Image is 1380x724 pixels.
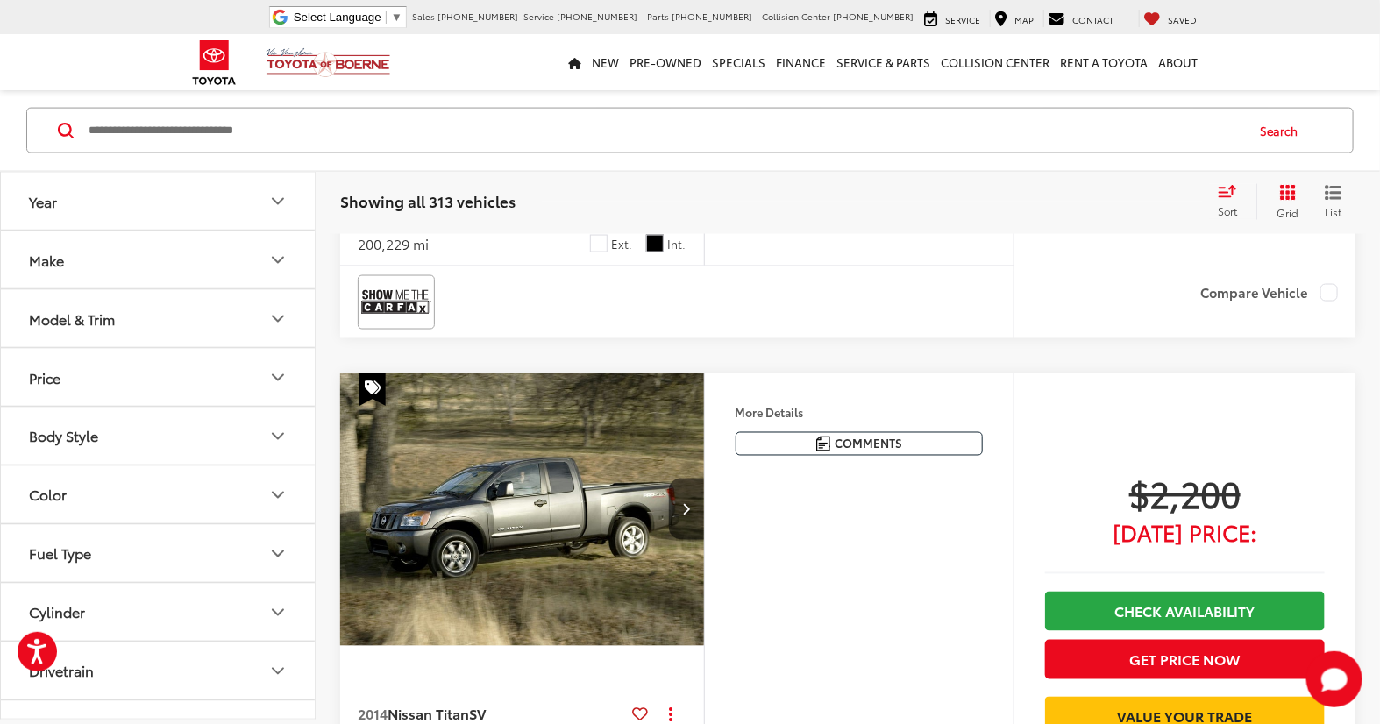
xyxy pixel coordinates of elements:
img: Comments [816,437,830,451]
a: 2014Nissan TitanSV [358,705,626,724]
a: Collision Center [935,34,1055,90]
span: Ext. [612,236,633,252]
div: Drivetrain [267,661,288,682]
span: Map [1014,13,1034,26]
div: Color [267,485,288,506]
a: Map [990,10,1038,27]
img: 2014 Nissan Titan SV [339,373,706,648]
div: 2014 Nissan Titan SV 0 [339,373,706,647]
div: Drivetrain [29,663,94,679]
div: Fuel Type [267,543,288,564]
button: Search [1243,109,1323,153]
span: Parts [647,10,669,23]
button: Get Price Now [1045,640,1325,679]
button: Next image [669,479,704,540]
a: Service & Parts: Opens in a new tab [831,34,935,90]
a: Finance [771,34,831,90]
div: Model & Trim [29,310,115,327]
div: 200,229 mi [358,234,429,254]
button: YearYear [1,173,317,230]
div: Body Style [29,428,98,444]
a: About [1153,34,1203,90]
div: Year [267,191,288,212]
span: Sort [1218,203,1237,218]
span: Comments [835,436,902,452]
h4: More Details [736,407,983,419]
button: Comments [736,432,983,456]
button: Model & TrimModel & Trim [1,290,317,347]
span: Saved [1168,13,1197,26]
span: Special [359,373,386,407]
a: My Saved Vehicles [1139,10,1201,27]
span: Showing all 313 vehicles [340,191,516,212]
button: MakeMake [1,231,317,288]
a: New [587,34,624,90]
a: Check Availability [1045,592,1325,631]
a: Rent a Toyota [1055,34,1153,90]
span: [PHONE_NUMBER] [557,10,637,23]
button: Select sort value [1209,184,1256,219]
img: View CARFAX report [361,279,431,325]
a: Specials [707,34,771,90]
div: Make [267,250,288,271]
button: Toggle Chat Window [1306,651,1362,707]
span: Int. [668,236,686,252]
span: Service [945,13,980,26]
span: $2,200 [1045,472,1325,515]
div: Year [29,193,57,209]
button: Grid View [1256,184,1312,219]
div: Body Style [267,426,288,447]
img: Toyota [181,34,247,91]
a: Service [920,10,985,27]
div: Price [29,369,60,386]
img: Vic Vaughan Toyota of Boerne [266,47,391,78]
span: ​ [386,11,387,24]
span: Grid [1277,205,1298,220]
span: 2014 [358,704,388,724]
button: ColorColor [1,466,317,523]
button: Body StyleBody Style [1,408,317,465]
a: Select Language​ [294,11,402,24]
button: Fuel TypeFuel Type [1,525,317,582]
span: [DATE] Price: [1045,524,1325,542]
span: [PHONE_NUMBER] [437,10,518,23]
div: Color [29,486,67,503]
span: Select Language [294,11,381,24]
span: [PHONE_NUMBER] [672,10,752,23]
button: CylinderCylinder [1,584,317,641]
span: Nissan Titan [388,704,469,724]
span: SV [469,704,486,724]
a: Home [563,34,587,90]
a: Contact [1043,10,1118,27]
div: Cylinder [29,604,85,621]
span: Sales [412,10,435,23]
span: List [1325,204,1342,219]
div: Fuel Type [29,545,91,562]
span: Contact [1072,13,1113,26]
input: Search by Make, Model, or Keyword [87,110,1243,152]
span: Oxford White Clearcoat/Mineral Gray Metallic [590,235,608,252]
button: PricePrice [1,349,317,406]
div: Price [267,367,288,388]
div: Cylinder [267,602,288,623]
button: DrivetrainDrivetrain [1,642,317,699]
span: [PHONE_NUMBER] [833,10,914,23]
span: ▼ [391,11,402,24]
span: Service [523,10,554,23]
div: Make [29,252,64,268]
label: Compare Vehicle [1200,284,1338,302]
span: Collision Center [762,10,830,23]
a: 2014 Nissan Titan SV2014 Nissan Titan SV2014 Nissan Titan SV2014 Nissan Titan SV [339,373,706,647]
button: List View [1312,184,1355,219]
svg: Start Chat [1306,651,1362,707]
a: Pre-Owned [624,34,707,90]
span: Dark Graphite [646,235,664,252]
div: Model & Trim [267,309,288,330]
span: dropdown dots [669,707,672,721]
